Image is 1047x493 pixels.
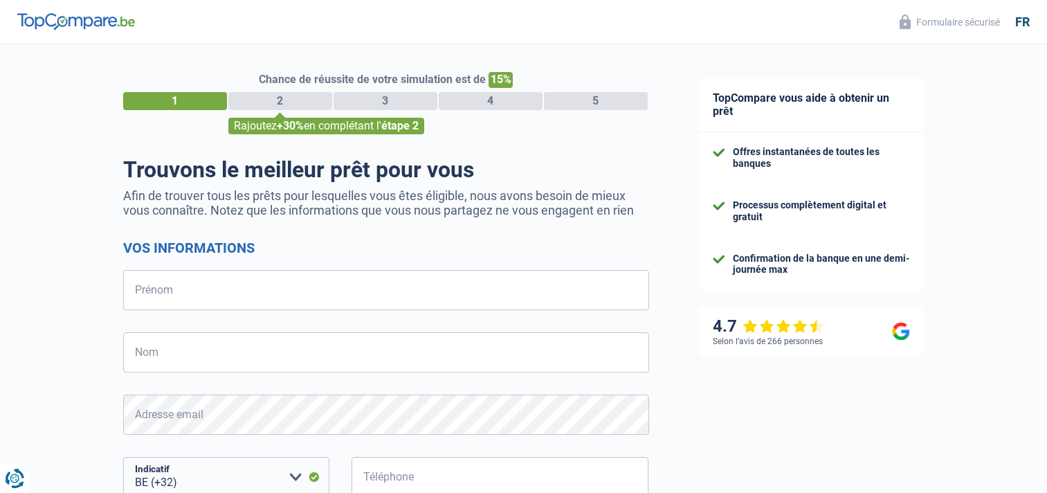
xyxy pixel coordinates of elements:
[277,119,304,132] span: +30%
[439,92,543,110] div: 4
[489,72,513,88] span: 15%
[713,316,824,337] div: 4.7
[733,199,910,223] div: Processus complètement digital et gratuit
[123,188,649,217] p: Afin de trouver tous les prêts pour lesquelles vous êtes éligible, nous avons besoin de mieux vou...
[891,10,1008,33] button: Formulaire sécurisé
[334,92,437,110] div: 3
[123,156,649,183] h1: Trouvons le meilleur prêt pour vous
[733,253,910,276] div: Confirmation de la banque en une demi-journée max
[259,73,486,86] span: Chance de réussite de votre simulation est de
[228,118,424,134] div: Rajoutez en complétant l'
[544,92,648,110] div: 5
[381,119,419,132] span: étape 2
[228,92,332,110] div: 2
[713,337,823,346] div: Selon l’avis de 266 personnes
[699,78,924,132] div: TopCompare vous aide à obtenir un prêt
[17,13,135,30] img: TopCompare Logo
[1015,15,1030,30] div: fr
[123,240,649,256] h2: Vos informations
[123,92,227,110] div: 1
[733,146,910,170] div: Offres instantanées de toutes les banques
